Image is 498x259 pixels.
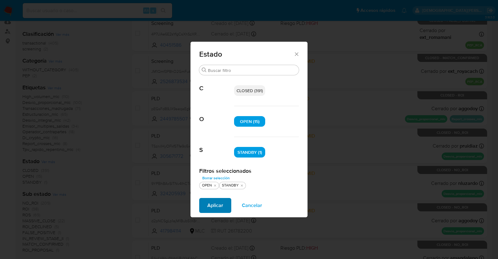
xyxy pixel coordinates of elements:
button: Buscar [202,68,207,73]
div: STANDBY (1) [234,147,265,158]
span: STANDBY (1) [237,149,262,155]
span: C [199,75,234,92]
div: OPEN (15) [234,116,265,127]
button: Cancelar [234,198,270,213]
span: S [199,137,234,154]
div: OPEN [201,183,213,188]
span: Estado [199,50,294,58]
div: CLOSED (391) [234,85,265,96]
span: OPEN (15) [240,118,260,125]
button: quitar STANDBY [239,183,244,188]
button: quitar OPEN [213,183,218,188]
span: Cancelar [242,199,262,212]
button: Aplicar [199,198,231,213]
span: Borrar selección [202,175,230,181]
input: Buscar filtro [208,68,296,73]
h2: Filtros seleccionados [199,167,299,174]
div: STANDBY [221,183,240,188]
span: CLOSED (391) [237,87,263,94]
button: Borrar selección [199,174,233,182]
span: Aplicar [207,199,223,212]
span: O [199,106,234,123]
button: Cerrar [294,51,299,57]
